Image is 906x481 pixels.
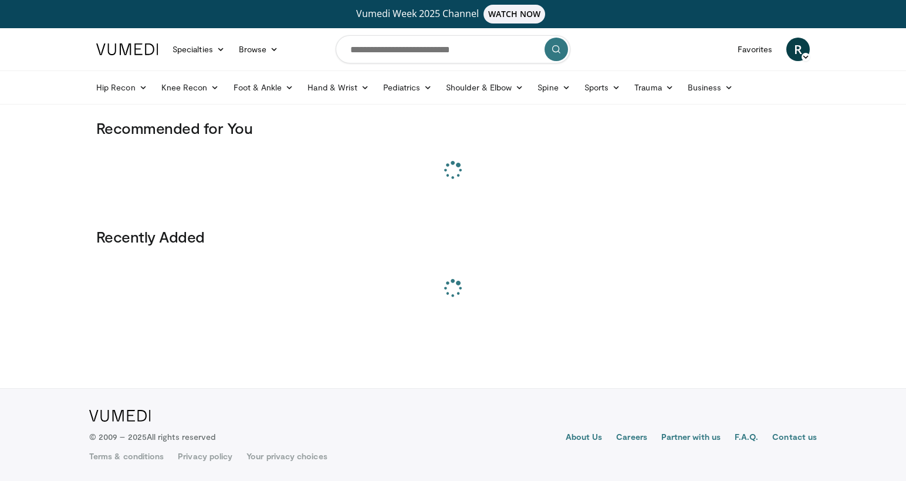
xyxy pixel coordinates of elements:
a: Privacy policy [178,450,232,462]
a: Pediatrics [376,76,439,99]
a: Foot & Ankle [226,76,301,99]
span: WATCH NOW [484,5,546,23]
a: Hand & Wrist [300,76,376,99]
a: Partner with us [661,431,721,445]
a: Vumedi Week 2025 ChannelWATCH NOW [98,5,808,23]
a: Browse [232,38,286,61]
a: Hip Recon [89,76,154,99]
a: About Us [566,431,603,445]
input: Search topics, interventions [336,35,570,63]
a: Contact us [772,431,817,445]
a: Sports [577,76,628,99]
h3: Recently Added [96,227,810,246]
span: All rights reserved [147,432,215,442]
a: Favorites [731,38,779,61]
a: Business [681,76,741,99]
a: F.A.Q. [735,431,758,445]
a: Your privacy choices [246,450,327,462]
a: Specialties [165,38,232,61]
a: Trauma [627,76,681,99]
a: R [786,38,810,61]
img: VuMedi Logo [96,43,158,55]
a: Shoulder & Elbow [439,76,530,99]
img: VuMedi Logo [89,410,151,422]
a: Knee Recon [154,76,226,99]
a: Careers [616,431,647,445]
p: © 2009 – 2025 [89,431,215,443]
a: Spine [530,76,577,99]
a: Terms & conditions [89,450,164,462]
h3: Recommended for You [96,119,810,137]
